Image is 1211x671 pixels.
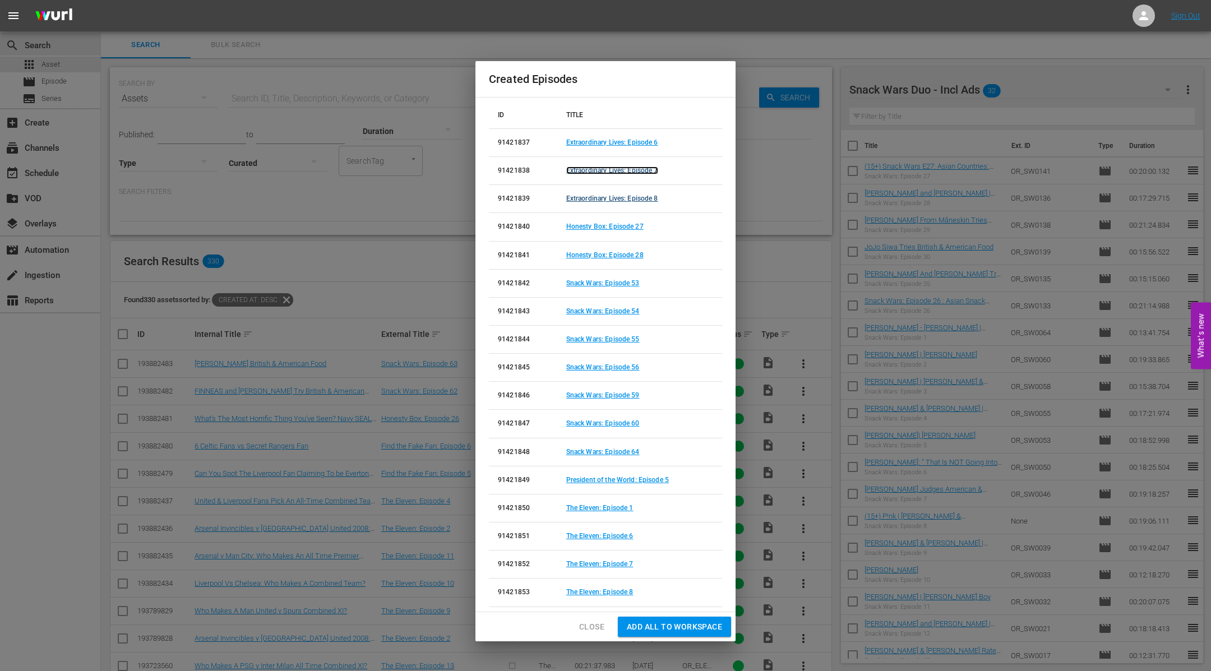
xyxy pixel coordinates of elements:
td: 91421851 [489,522,557,550]
span: menu [7,9,20,22]
th: TITLE [557,102,722,129]
button: Open Feedback Widget [1191,302,1211,369]
td: 91421840 [489,213,557,241]
td: 91421843 [489,297,557,325]
a: Extraordinary Lives: Episode 6 [566,138,658,146]
a: The Eleven: Episode 7 [566,560,634,568]
a: Snack Wars: Episode 64 [566,448,640,456]
th: ID [489,102,557,129]
a: Snack Wars: Episode 53 [566,279,640,287]
a: Snack Wars: Episode 56 [566,363,640,371]
td: 91421844 [489,326,557,354]
a: Snack Wars: Episode 54 [566,307,640,315]
span: Add all to Workspace [627,620,722,634]
a: The Eleven: Episode 6 [566,532,634,540]
td: 91421852 [489,550,557,579]
td: 91421853 [489,579,557,607]
a: The Eleven: Episode 8 [566,588,634,596]
h2: Created Episodes [489,70,722,88]
a: Sign Out [1171,11,1200,20]
td: 91421845 [489,354,557,382]
img: ans4CAIJ8jUAAAAAAAAAAAAAAAAAAAAAAAAgQb4GAAAAAAAAAAAAAAAAAAAAAAAAJMjXAAAAAAAAAAAAAAAAAAAAAAAAgAT5G... [27,3,81,29]
td: 91421850 [489,494,557,522]
a: President of the World: Episode 5 [566,476,669,484]
a: Honesty Box: Episode 28 [566,251,644,259]
button: Close [570,617,613,637]
td: 91421841 [489,241,557,269]
td: 91421837 [489,128,557,156]
a: Snack Wars: Episode 60 [566,419,640,427]
a: Snack Wars: Episode 59 [566,391,640,399]
td: 91421849 [489,466,557,494]
a: Honesty Box: Episode 27 [566,223,644,230]
td: 91421846 [489,382,557,410]
a: Snack Wars: Episode 55 [566,335,640,343]
button: Add all to Workspace [618,617,731,637]
a: The Eleven: Episode 1 [566,504,634,512]
td: 91421847 [489,410,557,438]
td: 91421838 [489,157,557,185]
a: Extraordinary Lives: Episode 7 [566,166,658,174]
td: 91421848 [489,438,557,466]
td: 91421842 [489,269,557,297]
span: Close [579,620,604,634]
td: 91421839 [489,185,557,213]
a: Extraordinary Lives: Episode 8 [566,195,658,202]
